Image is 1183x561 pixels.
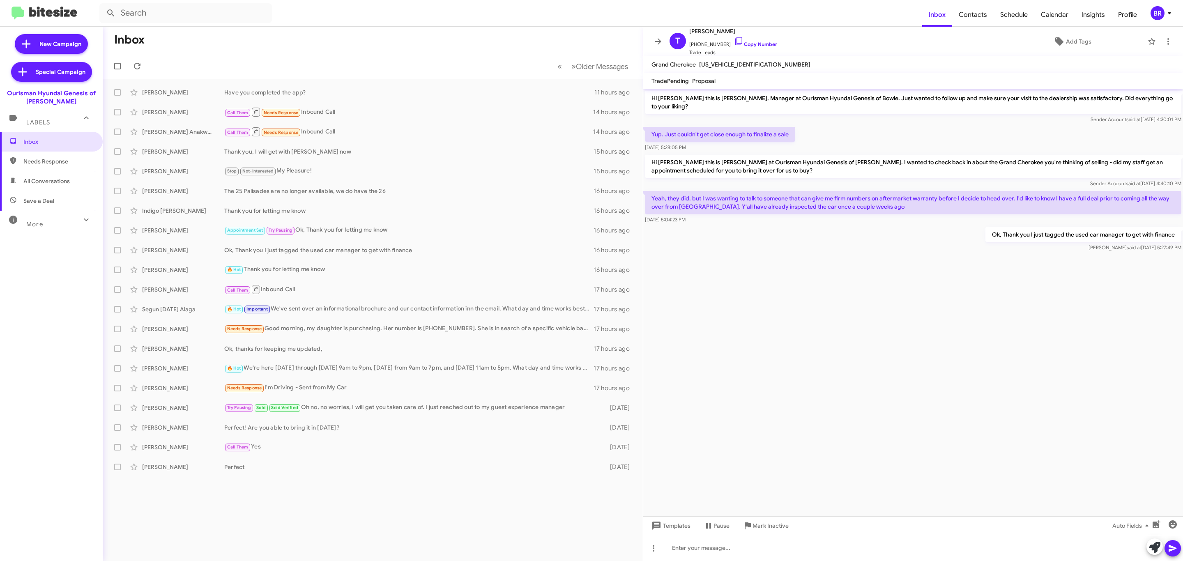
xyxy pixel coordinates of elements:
[553,58,633,75] nav: Page navigation example
[552,58,567,75] button: Previous
[689,36,777,48] span: [PHONE_NUMBER]
[264,130,299,135] span: Needs Response
[645,144,686,150] span: [DATE] 5:28:05 PM
[224,187,594,195] div: The 25 Palisades are no longer available, we do have the 26
[594,285,636,294] div: 17 hours ago
[713,518,730,533] span: Pause
[650,518,690,533] span: Templates
[269,228,292,233] span: Try Pausing
[594,325,636,333] div: 17 hours ago
[227,405,251,410] span: Try Pausing
[1000,34,1144,49] button: Add Tags
[645,91,1181,114] p: Hi [PERSON_NAME] this is [PERSON_NAME], Manager at Ourisman Hyundai Genesis of Bowie. Just wanted...
[594,88,636,97] div: 11 hours ago
[142,463,224,471] div: [PERSON_NAME]
[224,166,594,176] div: My Pleasure!
[142,404,224,412] div: [PERSON_NAME]
[1034,3,1075,27] a: Calendar
[224,383,594,393] div: I'm Driving - Sent from My Car
[246,306,268,312] span: Important
[645,216,686,223] span: [DATE] 5:04:23 PM
[594,167,636,175] div: 15 hours ago
[26,119,50,126] span: Labels
[36,68,85,76] span: Special Campaign
[11,62,92,82] a: Special Campaign
[142,423,224,432] div: [PERSON_NAME]
[142,305,224,313] div: Segun [DATE] Alaga
[599,404,636,412] div: [DATE]
[994,3,1034,27] span: Schedule
[227,306,241,312] span: 🔥 Hot
[227,267,241,272] span: 🔥 Hot
[224,246,594,254] div: Ok, Thank you I just tagged the used car manager to get with finance
[114,33,145,46] h1: Inbox
[675,34,680,48] span: T
[599,423,636,432] div: [DATE]
[224,345,594,353] div: Ok, thanks for keeping me updated,
[142,187,224,195] div: [PERSON_NAME]
[557,61,562,71] span: «
[594,364,636,372] div: 17 hours ago
[142,443,224,451] div: [PERSON_NAME]
[242,168,274,174] span: Not-Interested
[224,324,594,333] div: Good morning, my daughter is purchasing. Her number is [PHONE_NUMBER]. She is in search of a spec...
[224,403,599,412] div: Oh no, no worries, I will get you taken care of. I just reached out to my guest experience manager
[15,34,88,54] a: New Campaign
[224,147,594,156] div: Thank you, I will get with [PERSON_NAME] now
[142,167,224,175] div: [PERSON_NAME]
[985,227,1181,242] p: Ok, Thank you I just tagged the used car manager to get with finance
[256,405,266,410] span: Sold
[566,58,633,75] button: Next
[142,266,224,274] div: [PERSON_NAME]
[23,157,93,166] span: Needs Response
[1089,244,1181,251] span: [PERSON_NAME] [DATE] 5:27:49 PM
[227,228,263,233] span: Appointment Set
[142,226,224,235] div: [PERSON_NAME]
[594,226,636,235] div: 16 hours ago
[1090,180,1181,186] span: Sender Account [DATE] 4:40:10 PM
[224,463,599,471] div: Perfect
[224,107,593,117] div: Inbound Call
[23,197,54,205] span: Save a Deal
[922,3,952,27] a: Inbox
[1075,3,1112,27] a: Insights
[224,284,594,294] div: Inbound Call
[692,77,716,85] span: Proposal
[576,62,628,71] span: Older Messages
[227,444,249,450] span: Call Them
[142,88,224,97] div: [PERSON_NAME]
[689,26,777,36] span: [PERSON_NAME]
[571,61,576,71] span: »
[224,442,599,452] div: Yes
[227,326,262,331] span: Needs Response
[699,61,810,68] span: [US_VEHICLE_IDENTIFICATION_NUMBER]
[224,126,593,137] div: Inbound Call
[1151,6,1165,20] div: BR
[599,443,636,451] div: [DATE]
[142,345,224,353] div: [PERSON_NAME]
[651,61,696,68] span: Grand Cherokee
[142,128,224,136] div: [PERSON_NAME] Anakwah
[1127,244,1141,251] span: said at
[594,384,636,392] div: 17 hours ago
[594,305,636,313] div: 17 hours ago
[1112,518,1152,533] span: Auto Fields
[952,3,994,27] a: Contacts
[224,88,594,97] div: Have you completed the app?
[1066,34,1091,49] span: Add Tags
[224,265,594,274] div: Thank you for letting me know
[594,246,636,254] div: 16 hours ago
[1112,3,1144,27] a: Profile
[224,207,594,215] div: Thank you for letting me know
[645,155,1181,178] p: Hi [PERSON_NAME] this is [PERSON_NAME] at Ourisman Hyundai Genesis of [PERSON_NAME]. I wanted to ...
[736,518,795,533] button: Mark Inactive
[99,3,272,23] input: Search
[142,207,224,215] div: Indigo [PERSON_NAME]
[142,364,224,372] div: [PERSON_NAME]
[643,518,697,533] button: Templates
